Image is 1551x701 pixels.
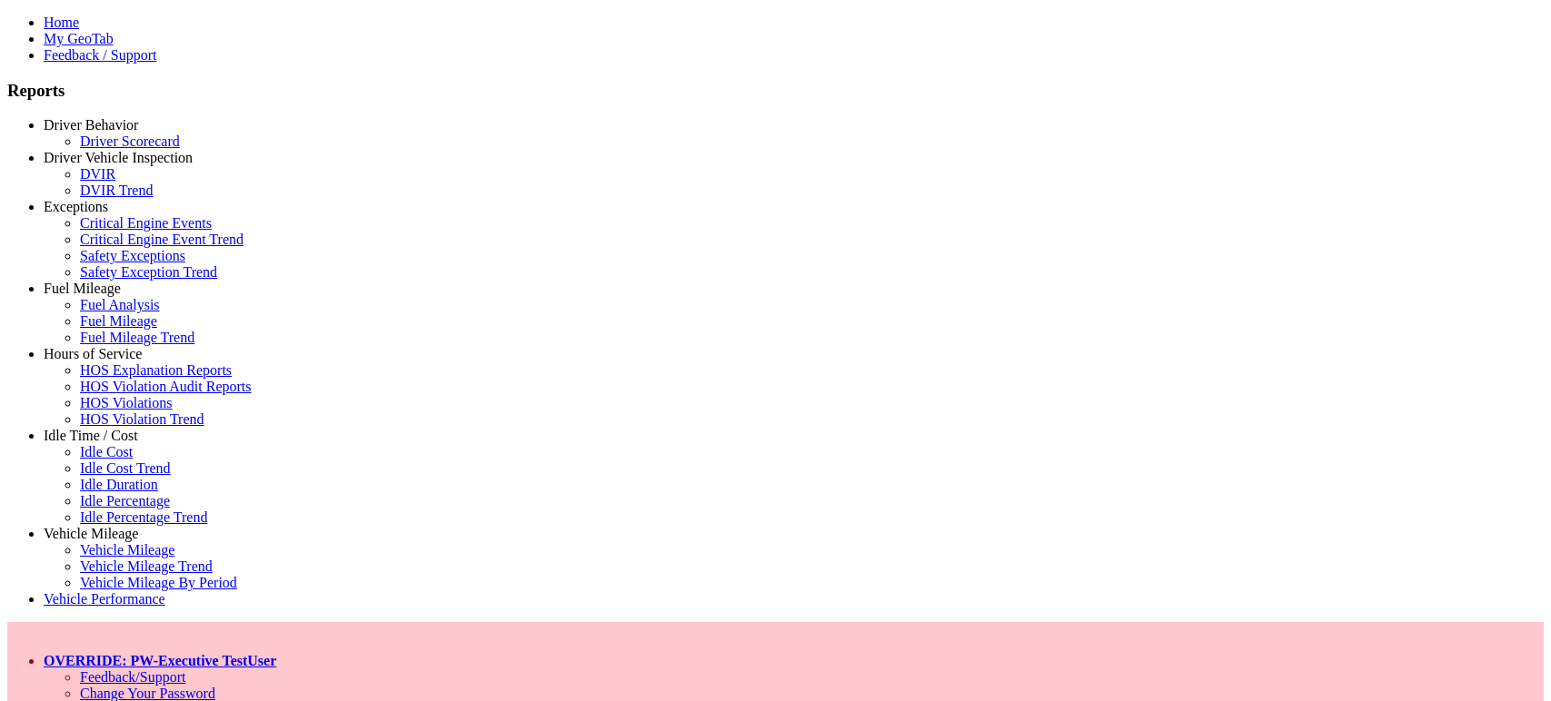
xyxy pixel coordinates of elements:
a: My GeoTab [44,31,114,46]
a: Exceptions [44,199,108,214]
a: Idle Cost [80,444,133,459]
a: Vehicle Mileage [44,526,138,541]
a: Change Your Password [80,686,215,701]
a: Fuel Mileage [80,313,157,329]
a: DVIR [80,166,115,182]
a: Critical Engine Events [80,215,212,231]
a: Idle Percentage Trend [80,509,207,525]
a: Safety Exception Trend [80,264,217,280]
a: OVERRIDE: PW-Executive TestUser [44,653,276,668]
a: Vehicle Performance [44,591,165,607]
a: Fuel Mileage [44,281,121,296]
a: Driver Vehicle Inspection [44,150,193,165]
a: Idle Duration [80,477,158,492]
a: DVIR Trend [80,183,153,198]
a: Idle Percentage [80,493,170,508]
a: Idle Cost Trend [80,460,171,476]
a: Driver Scorecard [80,133,180,149]
a: Critical Engine Event Trend [80,232,244,247]
a: Feedback/Support [80,669,185,685]
a: Vehicle Mileage [80,542,174,558]
a: Vehicle Mileage Trend [80,558,213,574]
a: Feedback / Support [44,47,156,63]
a: Driver Behavior [44,117,138,133]
a: HOS Violation Audit Reports [80,379,252,394]
a: HOS Violations [80,395,172,410]
a: Fuel Mileage Trend [80,330,194,345]
a: Home [44,15,79,30]
a: Idle Time / Cost [44,428,138,443]
a: Hours of Service [44,346,142,361]
h3: Reports [7,81,1544,101]
a: Vehicle Mileage By Period [80,575,237,590]
a: Fuel Analysis [80,297,160,312]
a: HOS Explanation Reports [80,362,232,378]
a: HOS Violation Trend [80,411,204,427]
a: Safety Exceptions [80,248,185,263]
